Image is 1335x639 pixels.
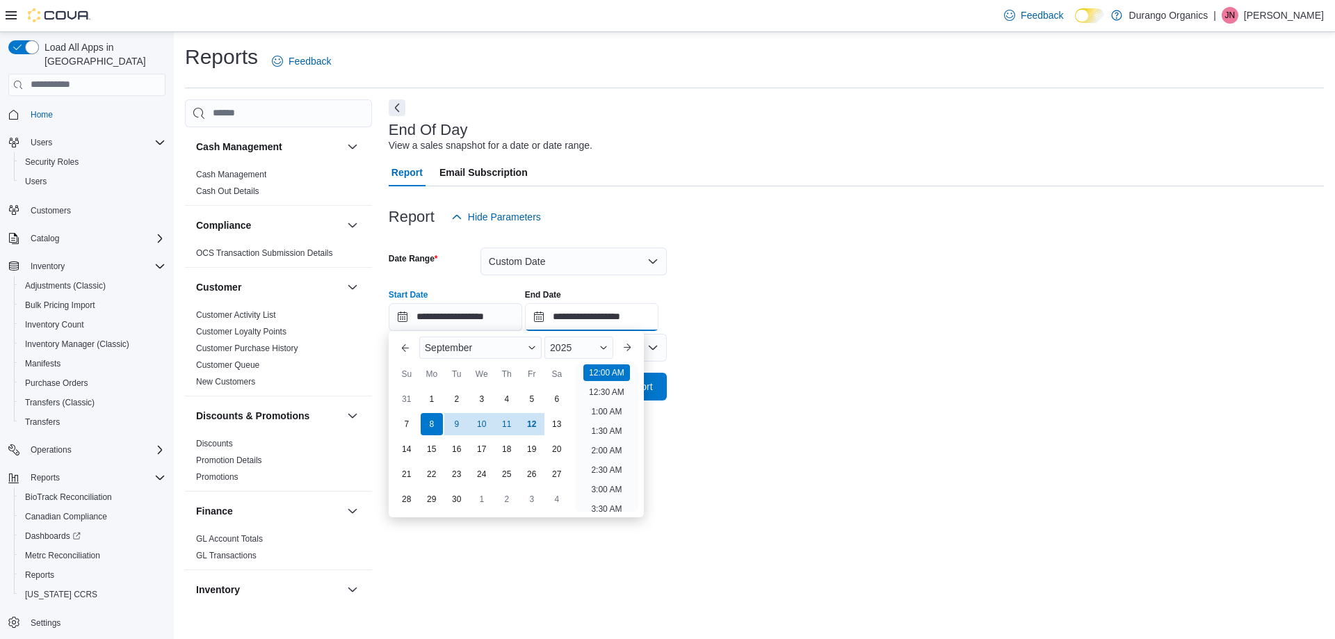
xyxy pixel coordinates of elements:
[575,364,638,512] ul: Time
[196,140,341,154] button: Cash Management
[396,413,418,435] div: day-7
[391,159,423,186] span: Report
[616,337,638,359] button: Next month
[14,507,171,526] button: Canadian Compliance
[525,303,658,331] input: Press the down key to open a popover containing a calendar.
[25,106,165,123] span: Home
[396,388,418,410] div: day-31
[196,280,241,294] h3: Customer
[196,248,333,259] span: OCS Transaction Submission Details
[389,138,592,153] div: View a sales snapshot for a date or date range.
[196,310,276,320] a: Customer Activity List
[196,327,286,337] a: Customer Loyalty Points
[446,413,468,435] div: day-9
[585,501,627,517] li: 3:30 AM
[496,438,518,460] div: day-18
[14,334,171,354] button: Inventory Manager (Classic)
[389,289,428,300] label: Start Date
[389,122,468,138] h3: End Of Day
[196,409,309,423] h3: Discounts & Promotions
[25,442,165,458] span: Operations
[471,363,493,385] div: We
[19,414,165,430] span: Transfers
[344,138,361,155] button: Cash Management
[344,503,361,519] button: Finance
[19,355,165,372] span: Manifests
[14,276,171,296] button: Adjustments (Classic)
[421,388,443,410] div: day-1
[3,613,171,633] button: Settings
[31,444,72,455] span: Operations
[25,378,88,389] span: Purchase Orders
[546,488,568,510] div: day-4
[19,316,90,333] a: Inventory Count
[14,152,171,172] button: Security Roles
[19,375,94,391] a: Purchase Orders
[19,489,118,505] a: BioTrack Reconciliation
[25,339,129,350] span: Inventory Manager (Classic)
[585,403,627,420] li: 1:00 AM
[419,337,542,359] div: Button. Open the month selector. September is currently selected.
[19,336,165,353] span: Inventory Manager (Classic)
[396,488,418,510] div: day-28
[25,156,79,168] span: Security Roles
[196,533,263,544] span: GL Account Totals
[196,218,341,232] button: Compliance
[3,200,171,220] button: Customers
[521,488,543,510] div: day-3
[583,384,630,401] li: 12:30 AM
[266,47,337,75] a: Feedback
[446,363,468,385] div: Tu
[196,550,257,561] span: GL Transactions
[19,508,165,525] span: Canadian Compliance
[19,375,165,391] span: Purchase Orders
[196,309,276,321] span: Customer Activity List
[19,173,165,190] span: Users
[3,133,171,152] button: Users
[196,343,298,353] a: Customer Purchase History
[496,413,518,435] div: day-11
[546,413,568,435] div: day-13
[28,8,90,22] img: Cova
[19,547,106,564] a: Metrc Reconciliation
[480,248,667,275] button: Custom Date
[19,173,52,190] a: Users
[19,277,111,294] a: Adjustments (Classic)
[14,393,171,412] button: Transfers (Classic)
[425,342,472,353] span: September
[585,442,627,459] li: 2:00 AM
[14,526,171,546] a: Dashboards
[471,488,493,510] div: day-1
[421,438,443,460] div: day-15
[196,551,257,560] a: GL Transactions
[25,358,60,369] span: Manifests
[546,463,568,485] div: day-27
[19,277,165,294] span: Adjustments (Classic)
[396,363,418,385] div: Su
[185,245,372,267] div: Compliance
[19,586,165,603] span: Washington CCRS
[1222,7,1238,24] div: Jessica Neal
[1213,7,1216,24] p: |
[1075,23,1076,24] span: Dark Mode
[196,504,233,518] h3: Finance
[14,354,171,373] button: Manifests
[14,373,171,393] button: Purchase Orders
[19,336,135,353] a: Inventory Manager (Classic)
[196,343,298,354] span: Customer Purchase History
[19,154,84,170] a: Security Roles
[3,257,171,276] button: Inventory
[389,303,522,331] input: Press the down key to enter a popover containing a calendar. Press the escape key to close the po...
[196,326,286,337] span: Customer Loyalty Points
[3,104,171,124] button: Home
[25,319,84,330] span: Inventory Count
[585,462,627,478] li: 2:30 AM
[394,337,416,359] button: Previous Month
[521,363,543,385] div: Fr
[25,442,77,458] button: Operations
[25,397,95,408] span: Transfers (Classic)
[25,134,58,151] button: Users
[471,413,493,435] div: day-10
[25,531,81,542] span: Dashboards
[196,471,238,483] span: Promotions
